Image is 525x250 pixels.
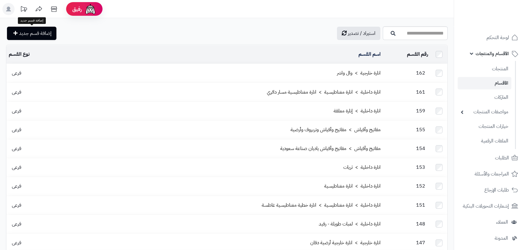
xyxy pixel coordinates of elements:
[280,145,381,152] a: مفاتيح وأفياش > مفاتيح وأفياش ياديان صناعة سعودية
[319,220,381,228] a: انارة داخلية > لمبات طويلة - رفيد
[413,126,428,133] span: 155
[458,167,521,181] a: المراجعات والأسئلة
[413,145,428,152] span: 154
[358,51,381,58] a: اسم القسم
[413,202,428,209] span: 151
[458,30,521,45] a: لوحة التحكم
[463,202,509,210] span: إشعارات التحويلات البنكية
[9,88,24,96] span: فرعى
[413,239,428,246] span: 147
[324,182,381,190] a: انارة داخلية > انارة مغناطيسية
[16,3,31,17] a: تحديثات المنصة
[310,239,381,246] a: انارة خارجية > انارة خارجية أرضية دفان
[413,69,428,77] span: 162
[291,126,381,133] a: مفاتيح وأفياش > مفاتيح وأفياش وتربروف وأرضية
[458,199,521,213] a: إشعارات التحويلات البنكية
[458,77,511,89] a: الأقسام
[458,135,511,148] a: الملفات الرقمية
[348,30,375,37] span: استيراد / تصدير
[9,202,24,209] span: فرعى
[9,107,24,115] span: فرعى
[9,69,24,77] span: فرعى
[7,27,56,40] a: إضافة قسم جديد
[413,88,428,96] span: 161
[495,154,509,162] span: الطلبات
[413,107,428,115] span: 159
[413,220,428,228] span: 148
[476,49,509,58] span: الأقسام والمنتجات
[458,215,521,229] a: العملاء
[458,151,521,165] a: الطلبات
[337,69,381,77] a: انارة خارجية > وال واشر
[495,234,508,242] span: المدونة
[9,126,24,133] span: فرعى
[267,88,381,96] a: انارة داخلية > انارة مغناطيسية > انارة مغناطيسية مسار دائري
[19,30,52,37] span: إضافة قسم جديد
[413,182,428,190] span: 152
[343,164,381,171] a: انارة داخلية > ثريات
[484,186,509,194] span: طلبات الإرجاع
[9,239,24,246] span: فرعى
[9,182,24,190] span: فرعى
[334,107,381,115] a: انارة داخلية > إنارة معلقة
[84,3,96,15] img: ai-face.png
[458,105,511,118] a: مواصفات المنتجات
[413,164,428,171] span: 153
[9,164,24,171] span: فرعى
[458,120,511,133] a: خيارات المنتجات
[9,220,24,228] span: فرعى
[262,202,381,209] a: انارة داخلية > انارة مغناطيسية > انارة خطية مغناطيسية غاطسة
[458,91,511,104] a: الماركات
[337,27,380,40] a: استيراد / تصدير
[9,145,24,152] span: فرعى
[475,170,509,178] span: المراجعات والأسئلة
[486,33,509,42] span: لوحة التحكم
[72,5,82,13] span: رفيق
[18,17,46,24] div: إضافة قسم جديد
[385,51,428,58] div: رقم القسم
[458,62,511,75] a: المنتجات
[458,231,521,245] a: المدونة
[6,45,53,64] td: نوع القسم
[496,218,508,226] span: العملاء
[458,183,521,197] a: طلبات الإرجاع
